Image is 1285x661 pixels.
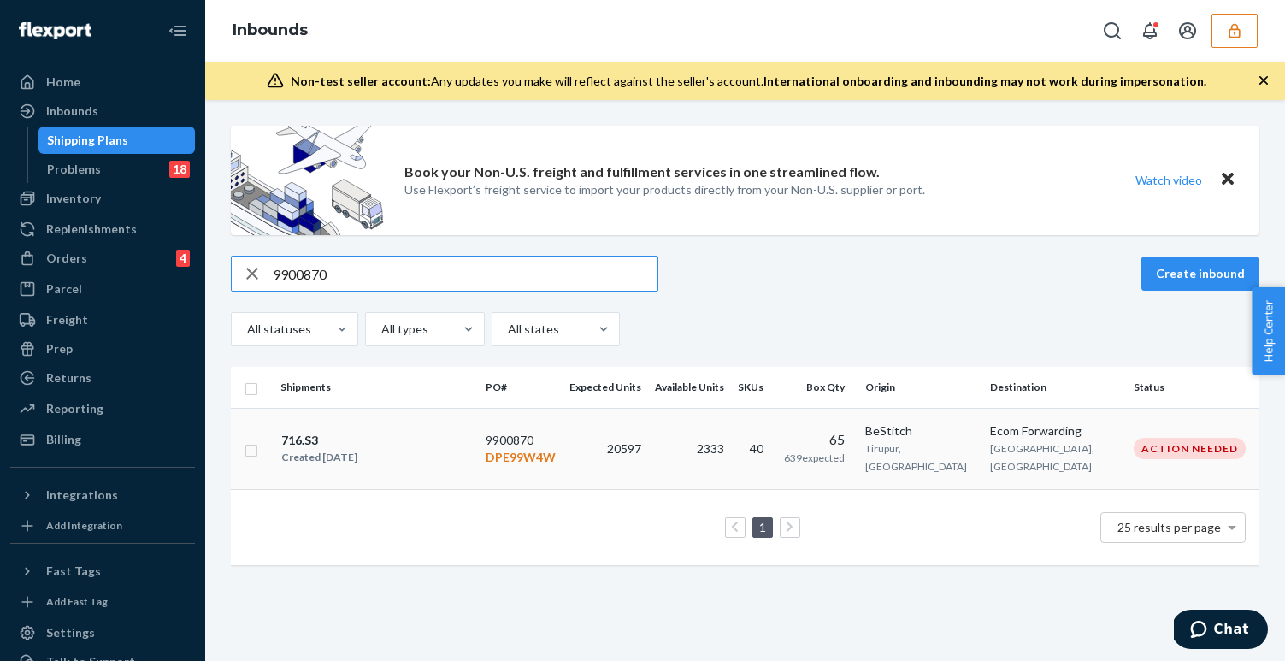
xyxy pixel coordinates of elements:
div: Add Integration [46,518,122,533]
p: Use Flexport’s freight service to import your products directly from your Non-U.S. supplier or port. [404,181,925,198]
span: 639 expected [784,451,845,464]
div: Reporting [46,400,103,417]
span: International onboarding and inbounding may not work during impersonation. [763,74,1206,88]
button: Fast Tags [10,558,195,585]
div: Add Fast Tag [46,594,108,609]
th: Box Qty [777,367,858,408]
a: Page 1 is your current page [756,520,769,534]
a: Add Fast Tag [10,592,195,612]
th: Expected Units [563,367,648,408]
a: Returns [10,364,195,392]
th: Shipments [274,367,479,408]
div: Prep [46,340,73,357]
a: Parcel [10,275,195,303]
a: Orders4 [10,245,195,272]
div: 65 [784,430,845,450]
p: Book your Non-U.S. freight and fulfillment services in one streamlined flow. [404,162,880,182]
a: Settings [10,619,195,646]
span: 25 results per page [1117,520,1221,534]
input: All statuses [245,321,247,338]
a: Add Integration [10,516,195,536]
span: 20597 [607,441,641,456]
span: 2333 [697,441,724,456]
div: Inbounds [46,103,98,120]
button: Close [1217,168,1239,192]
a: Inbounds [233,21,308,39]
th: Destination [983,367,1127,408]
th: Status [1127,367,1259,408]
div: Home [46,74,80,91]
a: Inventory [10,185,195,212]
a: Freight [10,306,195,333]
a: Inbounds [10,97,195,125]
div: 18 [169,161,190,178]
button: Integrations [10,481,195,509]
a: Reporting [10,395,195,422]
button: Open notifications [1133,14,1167,48]
div: Settings [46,624,95,641]
div: Inventory [46,190,101,207]
a: Billing [10,426,195,453]
th: Origin [858,367,983,408]
div: Problems [47,161,101,178]
input: All types [380,321,381,338]
span: Non-test seller account: [291,74,431,88]
div: 716.S3 [281,432,357,449]
img: Flexport logo [19,22,91,39]
button: Watch video [1124,168,1213,192]
div: Fast Tags [46,563,101,580]
span: [GEOGRAPHIC_DATA], [GEOGRAPHIC_DATA] [990,442,1094,473]
td: 9900870 [479,408,563,489]
div: Orders [46,250,87,267]
div: Integrations [46,487,118,504]
a: Shipping Plans [38,127,196,154]
div: Freight [46,311,88,328]
div: Returns [46,369,91,387]
iframe: Opens a widget where you can chat to one of our agents [1174,610,1268,652]
div: Created [DATE] [281,449,357,466]
a: Prep [10,335,195,363]
a: Replenishments [10,215,195,243]
button: Help Center [1252,287,1285,375]
div: Any updates you make will reflect against the seller's account. [291,73,1206,90]
input: All states [506,321,508,338]
div: BeStitch [865,422,976,440]
p: DPE99W4W [486,449,556,466]
ol: breadcrumbs [219,6,321,56]
button: Close Navigation [161,14,195,48]
div: Ecom Forwarding [990,422,1120,440]
a: Home [10,68,195,96]
button: Open account menu [1170,14,1205,48]
div: Parcel [46,280,82,298]
div: Replenishments [46,221,137,238]
span: Tirupur, [GEOGRAPHIC_DATA] [865,442,967,473]
div: 4 [176,250,190,267]
div: Action Needed [1134,438,1246,459]
th: SKUs [731,367,777,408]
button: Create inbound [1141,257,1259,291]
span: 40 [750,441,763,456]
input: Search inbounds by name, destination, msku... [273,257,657,291]
button: Open Search Box [1095,14,1129,48]
th: Available Units [648,367,731,408]
div: Billing [46,431,81,448]
div: Shipping Plans [47,132,128,149]
th: PO# [479,367,563,408]
a: Problems18 [38,156,196,183]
